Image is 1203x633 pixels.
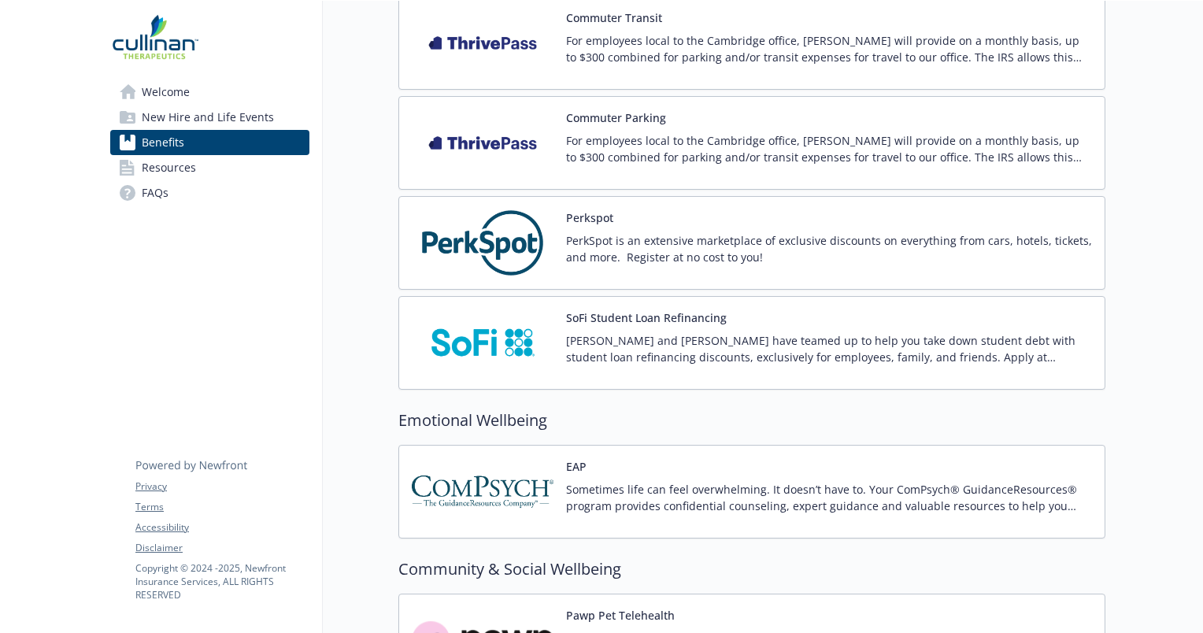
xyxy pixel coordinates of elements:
[135,520,309,535] a: Accessibility
[566,109,666,126] button: Commuter Parking
[566,232,1092,265] p: PerkSpot is an extensive marketplace of exclusive discounts on everything from cars, hotels, tick...
[566,481,1092,514] p: Sometimes life can feel overwhelming. It doesn’t have to. Your ComPsych® GuidanceResources® progr...
[398,557,1105,581] h2: Community & Social Wellbeing
[110,80,309,105] a: Welcome
[110,130,309,155] a: Benefits
[398,409,1105,432] h2: Emotional Wellbeing
[135,561,309,602] p: Copyright © 2024 - 2025 , Newfront Insurance Services, ALL RIGHTS RESERVED
[566,132,1092,165] p: For employees local to the Cambridge office, [PERSON_NAME] will provide on a monthly basis, up to...
[412,9,553,76] img: Thrive Pass carrier logo
[142,105,274,130] span: New Hire and Life Events
[412,209,553,276] img: PerkSpot carrier logo
[412,109,553,176] img: Thrive Pass carrier logo
[412,309,553,376] img: SoFi carrier logo
[566,458,587,475] button: EAP
[566,9,662,26] button: Commuter Transit
[566,32,1092,65] p: For employees local to the Cambridge office, [PERSON_NAME] will provide on a monthly basis, up to...
[142,130,184,155] span: Benefits
[566,309,727,326] button: SoFi Student Loan Refinancing
[566,607,675,624] button: Pawp Pet Telehealth
[135,479,309,494] a: Privacy
[412,458,553,525] img: ComPsych Corporation carrier logo
[135,500,309,514] a: Terms
[135,541,309,555] a: Disclaimer
[142,155,196,180] span: Resources
[566,332,1092,365] p: [PERSON_NAME] and [PERSON_NAME] have teamed up to help you take down student debt with student lo...
[110,155,309,180] a: Resources
[566,209,613,226] button: Perkspot
[142,180,168,205] span: FAQs
[110,105,309,130] a: New Hire and Life Events
[110,180,309,205] a: FAQs
[142,80,190,105] span: Welcome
